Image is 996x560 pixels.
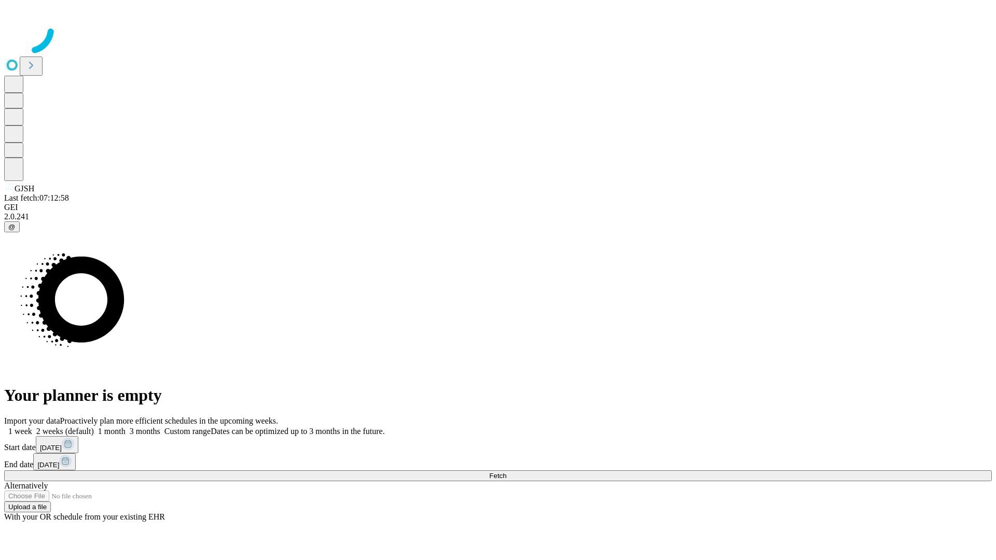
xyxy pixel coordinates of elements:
[4,501,51,512] button: Upload a file
[164,427,211,436] span: Custom range
[130,427,160,436] span: 3 months
[33,453,76,470] button: [DATE]
[40,444,62,452] span: [DATE]
[4,416,60,425] span: Import your data
[4,481,48,490] span: Alternatively
[4,436,992,453] div: Start date
[4,386,992,405] h1: Your planner is empty
[98,427,126,436] span: 1 month
[4,221,20,232] button: @
[4,512,165,521] span: With your OR schedule from your existing EHR
[211,427,384,436] span: Dates can be optimized up to 3 months in the future.
[60,416,278,425] span: Proactively plan more efficient schedules in the upcoming weeks.
[36,427,94,436] span: 2 weeks (default)
[36,436,78,453] button: [DATE]
[8,427,32,436] span: 1 week
[15,184,34,193] span: GJSH
[37,461,59,469] span: [DATE]
[4,203,992,212] div: GEI
[489,472,506,480] span: Fetch
[4,212,992,221] div: 2.0.241
[4,453,992,470] div: End date
[4,470,992,481] button: Fetch
[8,223,16,231] span: @
[4,193,69,202] span: Last fetch: 07:12:58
